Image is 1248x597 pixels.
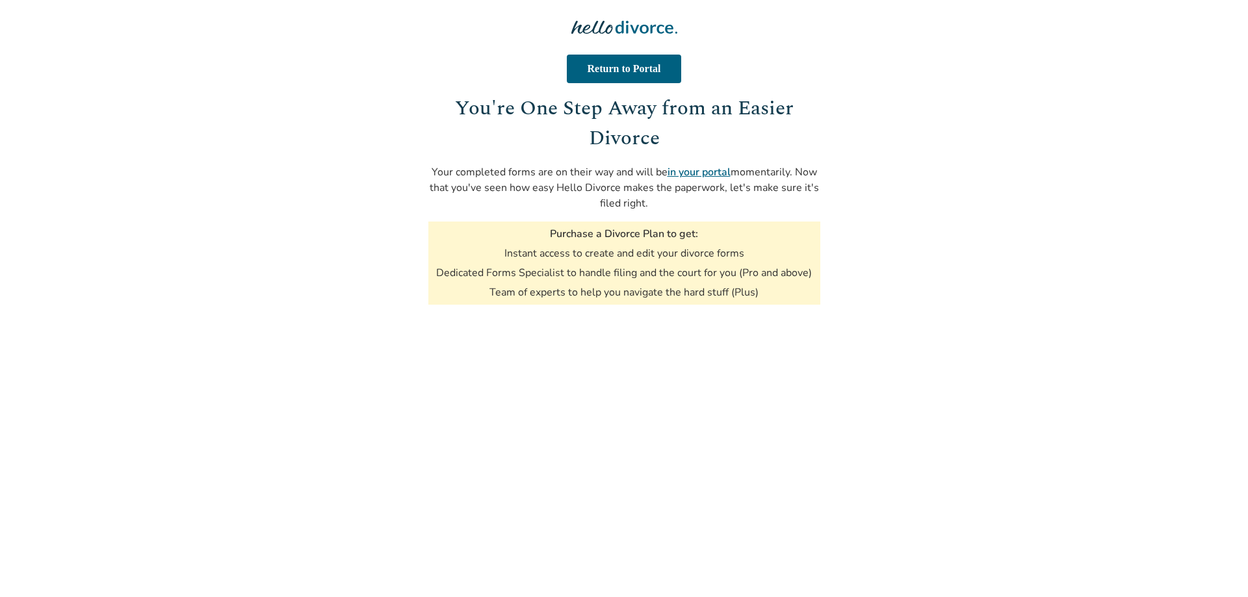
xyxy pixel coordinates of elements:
a: in your portal [668,165,731,179]
li: Dedicated Forms Specialist to handle filing and the court for you (Pro and above) [436,266,812,280]
h3: Purchase a Divorce Plan to get: [550,227,698,241]
li: Instant access to create and edit your divorce forms [504,246,744,260]
a: Return to Portal [565,55,683,83]
li: Team of experts to help you navigate the hard stuff (Plus) [489,285,759,299]
h1: You're One Step Away from an Easier Divorce [428,94,820,154]
p: Your completed forms are on their way and will be momentarily. Now that you've seen how easy Hell... [428,164,820,211]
